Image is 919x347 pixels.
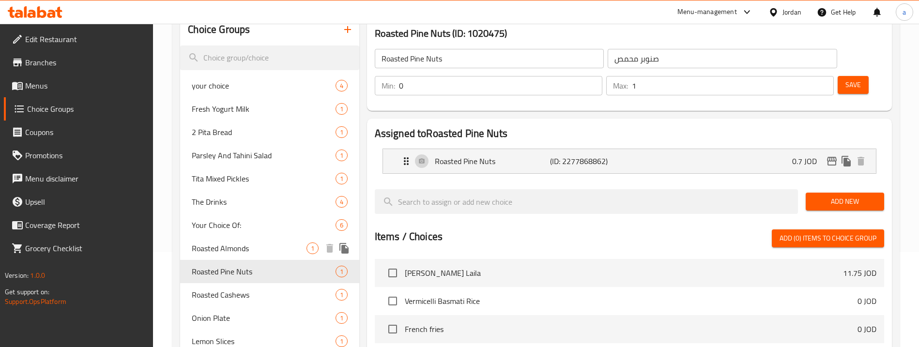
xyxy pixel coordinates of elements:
span: Onion Plate [192,312,335,324]
div: Expand [383,149,876,173]
a: Branches [4,51,153,74]
span: 4 [336,81,347,91]
div: Choices [336,80,348,91]
span: 4 [336,197,347,207]
a: Promotions [4,144,153,167]
span: [PERSON_NAME] Laila [405,267,843,279]
p: 0.7 JOD [792,155,825,167]
span: 1 [336,174,347,183]
span: Grocery Checklist [25,242,146,254]
div: Roasted Cashews1 [180,283,359,306]
a: Edit Restaurant [4,28,153,51]
button: duplicate [839,154,854,168]
span: Get support on: [5,286,49,298]
div: your choice4 [180,74,359,97]
button: Add (0) items to choice group [772,229,884,247]
span: Roasted Cashews [192,289,335,301]
p: (ID: 2277868862) [550,155,627,167]
span: Menu disclaimer [25,173,146,184]
h2: Items / Choices [375,229,443,244]
span: Add (0) items to choice group [780,232,876,244]
div: Your Choice Of:6 [180,213,359,237]
span: your choice [192,80,335,91]
p: 0 JOD [858,323,876,335]
div: Choices [336,219,348,231]
div: Onion Plate1 [180,306,359,330]
a: Menu disclaimer [4,167,153,190]
a: Coverage Report [4,213,153,237]
a: Coupons [4,121,153,144]
p: Roasted Pine Nuts [435,155,550,167]
span: Promotions [25,150,146,161]
span: French fries [405,323,858,335]
p: 0 JOD [858,295,876,307]
span: a [903,7,906,17]
button: Add New [806,193,884,211]
span: Save [845,79,861,91]
div: Fresh Yogurt Milk1 [180,97,359,121]
div: Choices [336,335,348,347]
div: Choices [306,242,319,254]
span: Roasted Almonds [192,242,306,254]
span: 1 [336,337,347,346]
div: Parsley And Tahini Salad1 [180,144,359,167]
span: Select choice [383,263,403,283]
p: Max: [613,80,628,91]
span: 1 [336,105,347,114]
span: Add New [813,196,876,208]
h2: Choice Groups [188,22,250,37]
span: Lemon Slices [192,335,335,347]
a: Menus [4,74,153,97]
div: Choices [336,126,348,138]
a: Support.OpsPlatform [5,295,66,308]
span: The Drinks [192,196,335,208]
span: Version: [5,269,29,282]
h3: Roasted Pine Nuts (ID: 1020475) [375,26,884,41]
span: 1 [336,267,347,276]
span: Edit Restaurant [25,33,146,45]
span: Branches [25,57,146,68]
span: 1 [307,244,318,253]
div: Menu-management [677,6,737,18]
span: 1 [336,314,347,323]
input: search [375,189,798,214]
div: Roasted Almonds1deleteduplicate [180,237,359,260]
span: 1 [336,290,347,300]
span: Your Choice Of: [192,219,335,231]
div: Choices [336,312,348,324]
button: delete [854,154,868,168]
input: search [180,45,359,70]
span: Coupons [25,126,146,138]
div: 2 Pita Bread1 [180,121,359,144]
div: Tita Mixed Pickles1 [180,167,359,190]
a: Grocery Checklist [4,237,153,260]
span: 1.0.0 [30,269,45,282]
span: 6 [336,221,347,230]
span: Upsell [25,196,146,208]
p: 11.75 JOD [843,267,876,279]
p: Min: [382,80,395,91]
span: Menus [25,80,146,91]
button: delete [322,241,337,256]
span: Parsley And Tahini Salad [192,150,335,161]
span: 2 Pita Bread [192,126,335,138]
div: Choices [336,103,348,115]
a: Upsell [4,190,153,213]
button: Save [838,76,869,94]
div: Choices [336,196,348,208]
span: Vermicelli Basmati Rice [405,295,858,307]
span: 1 [336,128,347,137]
button: edit [825,154,839,168]
span: Coverage Report [25,219,146,231]
span: Fresh Yogurt Milk [192,103,335,115]
li: Expand [375,145,884,178]
span: 1 [336,151,347,160]
a: Choice Groups [4,97,153,121]
span: Choice Groups [27,103,146,115]
span: Select choice [383,319,403,339]
div: Choices [336,266,348,277]
div: Choices [336,150,348,161]
div: Jordan [782,7,801,17]
span: Tita Mixed Pickles [192,173,335,184]
span: Roasted Pine Nuts [192,266,335,277]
